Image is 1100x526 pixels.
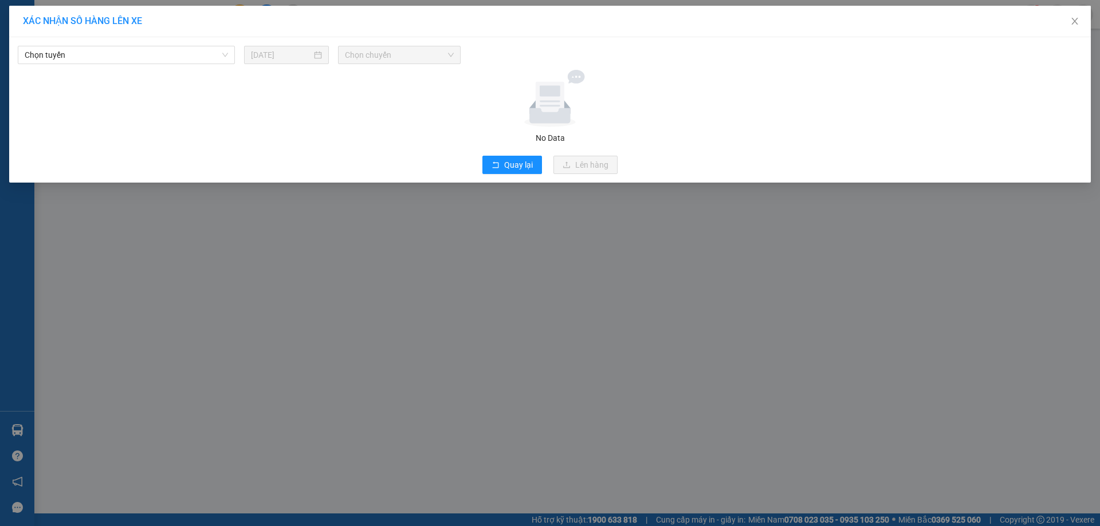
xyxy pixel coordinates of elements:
span: rollback [492,161,500,170]
button: rollbackQuay lại [482,156,542,174]
span: Chọn chuyến [345,46,454,64]
span: XÁC NHẬN SỐ HÀNG LÊN XE [23,15,142,26]
span: Chọn tuyến [25,46,228,64]
button: Close [1059,6,1091,38]
span: Quay lại [504,159,533,171]
input: 12/08/2025 [251,49,312,61]
div: No Data [17,132,1083,144]
span: close [1070,17,1079,26]
button: uploadLên hàng [553,156,618,174]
